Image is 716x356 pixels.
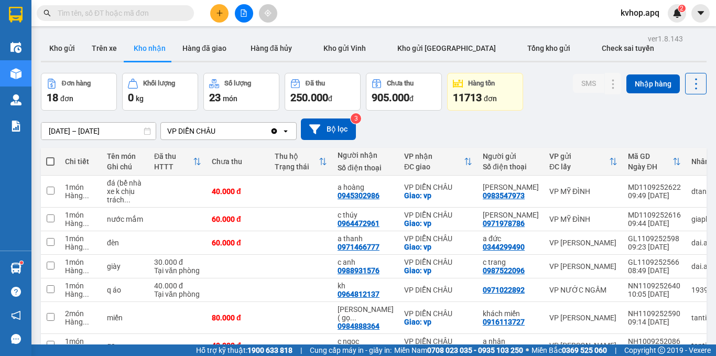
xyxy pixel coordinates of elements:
th: Toggle SortBy [544,148,623,176]
button: Đơn hàng18đơn [41,73,117,111]
button: Khối lượng0kg [122,73,198,111]
button: caret-down [691,4,710,23]
div: miến [107,314,144,322]
span: Miền Bắc [531,344,607,356]
img: logo-vxr [9,7,23,23]
button: Kho gửi [41,36,83,61]
div: VP [PERSON_NAME] [549,341,617,350]
div: 40.000 đ [154,282,201,290]
strong: 0708 023 035 - 0935 103 250 [427,346,523,354]
span: ... [83,318,89,326]
div: a thanh [338,234,394,243]
span: 250.000 [290,91,328,104]
button: file-add [235,4,253,23]
div: 1 món [65,211,96,219]
div: VP [PERSON_NAME] [549,239,617,247]
div: 09:23 [DATE] [628,243,681,251]
button: SMS [573,74,604,93]
div: đèn [107,239,144,247]
span: caret-down [696,8,706,18]
div: 0983547973 [483,191,525,200]
div: Trạng thái [275,163,319,171]
div: NH1109252590 [628,309,681,318]
span: Cung cấp máy in - giấy in: [310,344,392,356]
span: 18 [47,91,58,104]
div: c thúy [338,211,394,219]
div: Tại văn phòng [154,290,201,298]
sup: 3 [351,113,361,124]
div: VP DIỄN CHÂU [404,309,472,318]
div: GL1109252598 [628,234,681,243]
span: món [223,94,237,103]
button: Kho nhận [125,36,174,61]
div: 0971022892 [483,286,525,294]
div: MD1109252616 [628,211,681,219]
strong: 1900 633 818 [247,346,292,354]
div: Hàng thông thường [65,243,96,251]
div: Ghi chú [107,163,144,171]
div: VP [PERSON_NAME] [549,262,617,271]
div: 09:49 [DATE] [628,191,681,200]
div: VP DIỄN CHÂU [404,337,472,346]
div: VP [PERSON_NAME] [549,314,617,322]
button: Đã thu250.000đ [285,73,361,111]
span: ... [83,266,89,275]
div: Chi tiết [65,157,96,166]
div: 40.000 đ [212,341,264,350]
div: Hàng thông thường [65,266,96,275]
div: ĐC lấy [549,163,609,171]
span: 11713 [453,91,482,104]
span: ... [350,314,356,322]
div: Ngày ĐH [628,163,672,171]
div: a đức [483,234,539,243]
div: VP DIỄN CHÂU [404,183,472,191]
span: plus [216,9,223,17]
span: ... [83,219,89,228]
div: 0945302986 [338,191,379,200]
span: question-circle [11,287,21,297]
div: VP MỸ ĐÌNH [549,215,617,223]
span: đ [328,94,332,103]
div: NN1109252640 [628,282,681,290]
div: 0916113727 [483,318,525,326]
div: 0964812137 [338,290,379,298]
div: Thu hộ [275,152,319,160]
div: Tên món [107,152,144,160]
input: Selected VP DIỄN CHÂU. [216,126,218,136]
div: Đã thu [154,152,193,160]
div: Mã GD [628,152,672,160]
div: VP DIỄN CHÂU [404,286,472,294]
span: ... [83,290,89,298]
div: c ngoc [338,337,394,346]
th: Toggle SortBy [399,148,478,176]
div: q áo [107,286,144,294]
div: 2 món [65,309,96,318]
span: Hỗ trợ kỹ thuật: [196,344,292,356]
sup: 1 [20,261,23,264]
span: ... [83,191,89,200]
span: đ [409,94,414,103]
svg: open [281,127,290,135]
div: 0984888364 [338,322,379,330]
div: 1 món [65,258,96,266]
div: 10:05 [DATE] [628,290,681,298]
span: Hàng đã hủy [251,44,292,52]
div: lê gia [483,211,539,219]
div: Chưa thu [387,80,414,87]
span: | [615,344,616,356]
button: Số lượng23món [203,73,279,111]
div: 40.000 đ [212,187,264,196]
sup: 2 [678,5,686,12]
div: 0964472961 [338,219,379,228]
button: Hàng đã giao [174,36,235,61]
div: Giao: vp [404,191,472,200]
div: Số lượng [224,80,251,87]
div: Đơn hàng [62,80,91,87]
div: 80.000 đ [212,314,264,322]
div: VP NƯỚC NGẦM [549,286,617,294]
div: Đã thu [306,80,325,87]
div: 09:44 [DATE] [628,219,681,228]
div: Tại văn phòng [154,266,201,275]
div: MD1109252622 [628,183,681,191]
img: warehouse-icon [10,94,21,105]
